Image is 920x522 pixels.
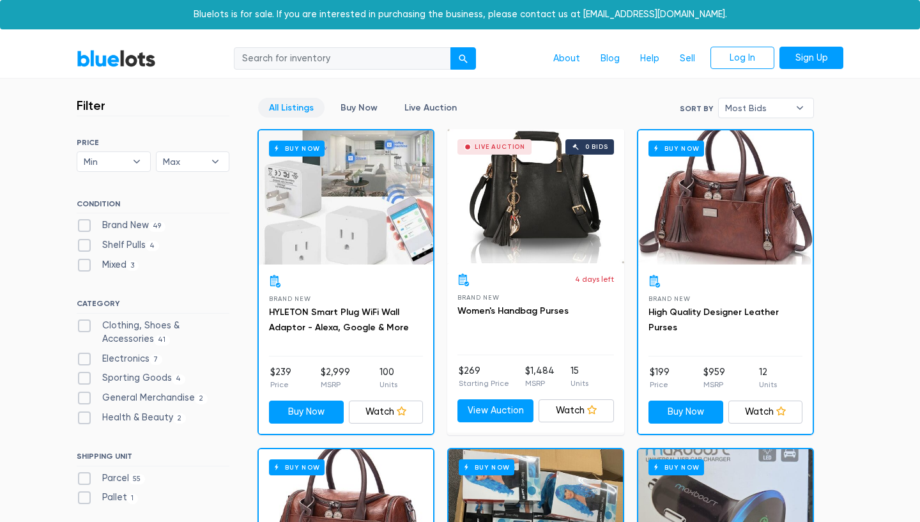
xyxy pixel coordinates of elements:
[648,401,723,424] a: Buy Now
[149,222,165,232] span: 49
[703,379,725,390] p: MSRP
[703,365,725,391] li: $959
[270,379,291,390] p: Price
[725,98,789,118] span: Most Bids
[127,494,138,504] span: 1
[786,98,813,118] b: ▾
[648,459,704,475] h6: Buy Now
[321,365,350,391] li: $2,999
[379,365,397,391] li: 100
[571,364,588,390] li: 15
[195,394,208,404] span: 2
[525,364,555,390] li: $1,484
[129,474,145,484] span: 55
[77,258,139,272] label: Mixed
[269,295,310,302] span: Brand New
[539,399,615,422] a: Watch
[269,141,325,157] h6: Buy Now
[77,452,229,466] h6: SHIPPING UNIT
[77,319,229,346] label: Clothing, Shoes & Accessories
[759,379,777,390] p: Units
[447,129,624,263] a: Live Auction 0 bids
[457,399,533,422] a: View Auction
[234,47,451,70] input: Search for inventory
[172,374,185,385] span: 4
[321,379,350,390] p: MSRP
[173,413,186,424] span: 2
[459,459,514,475] h6: Buy Now
[330,98,388,118] a: Buy Now
[77,199,229,213] h6: CONDITION
[77,411,186,425] label: Health & Beauty
[77,238,159,252] label: Shelf Pulls
[590,47,630,71] a: Blog
[459,364,509,390] li: $269
[543,47,590,71] a: About
[77,491,138,505] label: Pallet
[648,141,704,157] h6: Buy Now
[650,365,670,391] li: $199
[525,378,555,389] p: MSRP
[77,49,156,68] a: BlueLots
[77,391,208,405] label: General Merchandise
[149,355,162,365] span: 7
[710,47,774,70] a: Log In
[648,307,779,333] a: High Quality Designer Leather Purses
[77,472,145,486] label: Parcel
[84,152,126,171] span: Min
[575,273,614,285] p: 4 days left
[571,378,588,389] p: Units
[349,401,424,424] a: Watch
[630,47,670,71] a: Help
[154,335,170,346] span: 41
[779,47,843,70] a: Sign Up
[670,47,705,71] a: Sell
[126,261,139,271] span: 3
[123,152,150,171] b: ▾
[269,307,409,333] a: HYLETON Smart Plug WiFi Wall Adaptor - Alexa, Google & More
[475,144,525,150] div: Live Auction
[459,378,509,389] p: Starting Price
[163,152,205,171] span: Max
[379,379,397,390] p: Units
[269,401,344,424] a: Buy Now
[457,294,499,301] span: Brand New
[650,379,670,390] p: Price
[759,365,777,391] li: 12
[648,295,690,302] span: Brand New
[202,152,229,171] b: ▾
[680,103,713,114] label: Sort By
[394,98,468,118] a: Live Auction
[77,98,105,113] h3: Filter
[585,144,608,150] div: 0 bids
[457,305,569,316] a: Women's Handbag Purses
[269,459,325,475] h6: Buy Now
[146,241,159,251] span: 4
[638,130,813,265] a: Buy Now
[77,371,185,385] label: Sporting Goods
[77,219,165,233] label: Brand New
[270,365,291,391] li: $239
[77,352,162,366] label: Electronics
[258,98,325,118] a: All Listings
[77,299,229,313] h6: CATEGORY
[259,130,433,265] a: Buy Now
[728,401,803,424] a: Watch
[77,138,229,147] h6: PRICE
